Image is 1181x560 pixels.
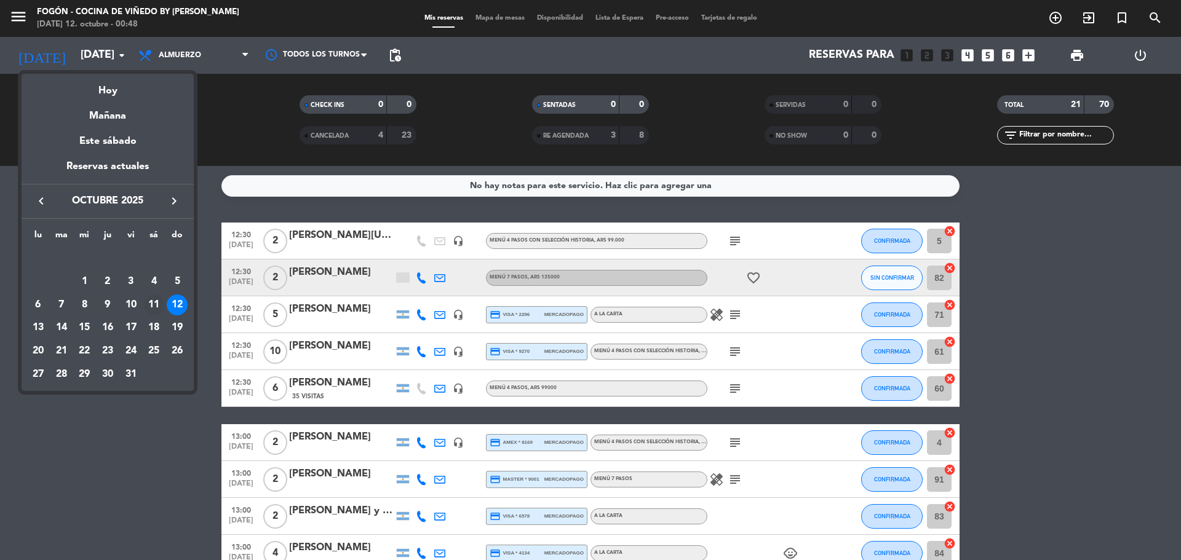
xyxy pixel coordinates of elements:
td: 14 de octubre de 2025 [50,316,73,339]
div: 25 [143,341,164,361]
th: jueves [96,228,119,247]
th: lunes [26,228,50,247]
div: 3 [121,271,141,292]
td: 1 de octubre de 2025 [73,270,96,293]
div: 19 [167,317,188,338]
td: 30 de octubre de 2025 [96,363,119,386]
td: 5 de octubre de 2025 [165,270,189,293]
td: 26 de octubre de 2025 [165,339,189,363]
td: 19 de octubre de 2025 [165,316,189,339]
td: 28 de octubre de 2025 [50,363,73,386]
div: 14 [51,317,72,338]
i: keyboard_arrow_right [167,194,181,208]
div: 7 [51,294,72,315]
td: 16 de octubre de 2025 [96,316,119,339]
i: keyboard_arrow_left [34,194,49,208]
td: 31 de octubre de 2025 [119,363,143,386]
td: 24 de octubre de 2025 [119,339,143,363]
div: 23 [97,341,118,361]
button: keyboard_arrow_left [30,193,52,209]
td: 22 de octubre de 2025 [73,339,96,363]
td: 13 de octubre de 2025 [26,316,50,339]
div: 16 [97,317,118,338]
td: 15 de octubre de 2025 [73,316,96,339]
th: domingo [165,228,189,247]
div: Mañana [22,99,194,124]
div: 31 [121,364,141,385]
div: Hoy [22,74,194,99]
td: 29 de octubre de 2025 [73,363,96,386]
td: OCT. [26,246,189,270]
th: miércoles [73,228,96,247]
button: keyboard_arrow_right [163,193,185,209]
td: 18 de octubre de 2025 [143,316,166,339]
div: 30 [97,364,118,385]
div: Este sábado [22,124,194,159]
div: 18 [143,317,164,338]
td: 23 de octubre de 2025 [96,339,119,363]
td: 4 de octubre de 2025 [143,270,166,293]
div: 11 [143,294,164,315]
td: 7 de octubre de 2025 [50,293,73,317]
td: 3 de octubre de 2025 [119,270,143,293]
div: 2 [97,271,118,292]
td: 21 de octubre de 2025 [50,339,73,363]
td: 20 de octubre de 2025 [26,339,50,363]
td: 8 de octubre de 2025 [73,293,96,317]
td: 27 de octubre de 2025 [26,363,50,386]
div: 24 [121,341,141,361]
div: 27 [28,364,49,385]
div: 9 [97,294,118,315]
div: 20 [28,341,49,361]
div: 5 [167,271,188,292]
td: 6 de octubre de 2025 [26,293,50,317]
div: 29 [74,364,95,385]
td: 10 de octubre de 2025 [119,293,143,317]
div: 6 [28,294,49,315]
div: 12 [167,294,188,315]
div: 15 [74,317,95,338]
div: 28 [51,364,72,385]
span: octubre 2025 [52,193,163,209]
div: 1 [74,271,95,292]
td: 17 de octubre de 2025 [119,316,143,339]
td: 25 de octubre de 2025 [143,339,166,363]
td: 12 de octubre de 2025 [165,293,189,317]
td: 2 de octubre de 2025 [96,270,119,293]
div: 4 [143,271,164,292]
div: 26 [167,341,188,361]
div: 13 [28,317,49,338]
div: 21 [51,341,72,361]
td: 9 de octubre de 2025 [96,293,119,317]
th: martes [50,228,73,247]
div: Reservas actuales [22,159,194,184]
div: 22 [74,341,95,361]
th: sábado [143,228,166,247]
td: 11 de octubre de 2025 [143,293,166,317]
div: 17 [121,317,141,338]
div: 10 [121,294,141,315]
div: 8 [74,294,95,315]
th: viernes [119,228,143,247]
